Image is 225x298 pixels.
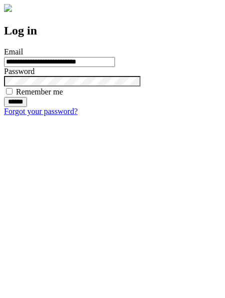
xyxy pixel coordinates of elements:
[4,67,34,75] label: Password
[4,107,77,115] a: Forgot your password?
[4,47,23,56] label: Email
[4,4,12,12] img: logo-4e3dc11c47720685a147b03b5a06dd966a58ff35d612b21f08c02c0306f2b779.png
[4,24,221,37] h2: Log in
[16,87,63,96] label: Remember me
